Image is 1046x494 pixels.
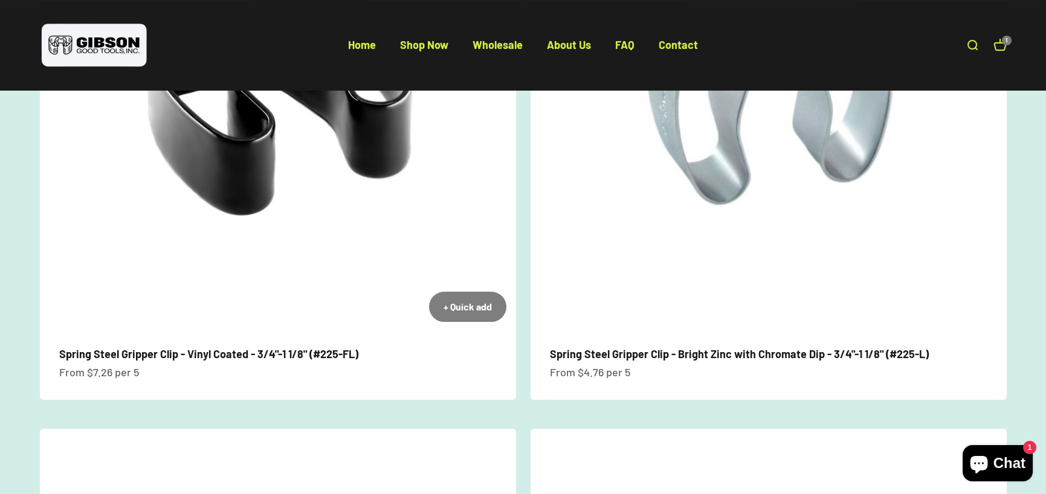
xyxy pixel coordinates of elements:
[1002,36,1012,45] cart-count: 1
[59,364,139,381] sale-price: From $7.26 per 5
[400,38,448,51] a: Shop Now
[659,38,698,51] a: Contact
[473,38,523,51] a: Wholesale
[615,38,634,51] a: FAQ
[429,292,506,322] button: + Quick add
[444,299,492,315] div: + Quick add
[550,364,630,381] sale-price: From $4.76 per 5
[547,38,591,51] a: About Us
[59,347,358,361] a: Spring Steel Gripper Clip - Vinyl Coated - 3/4"-1 1/8" (#225-FL)
[550,347,929,361] a: Spring Steel Gripper Clip - Bright Zinc with Chromate Dip - 3/4"-1 1/8" (#225-L)
[348,38,376,51] a: Home
[959,445,1036,484] inbox-online-store-chat: Shopify online store chat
